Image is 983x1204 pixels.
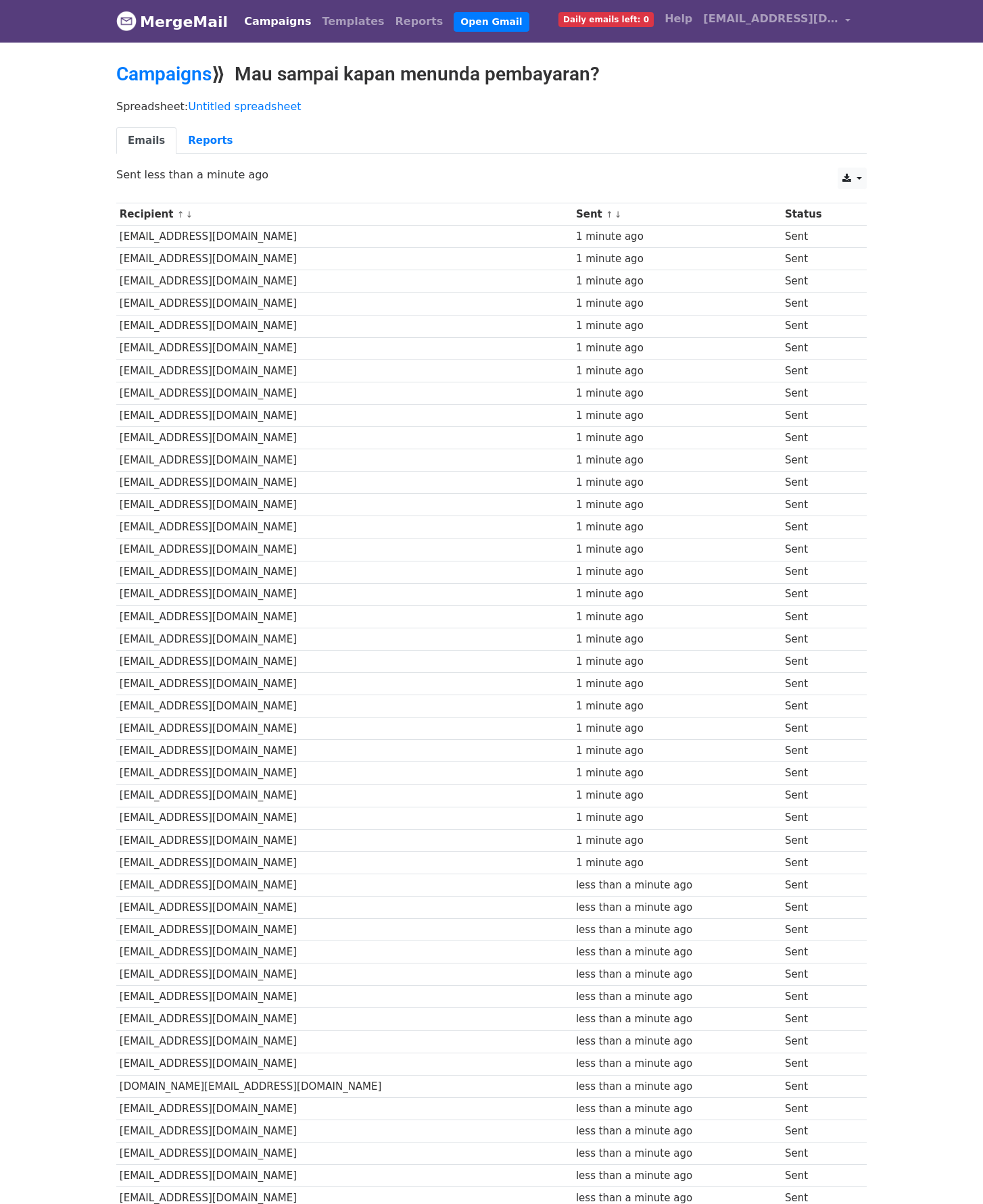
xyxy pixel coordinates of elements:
[782,784,856,807] td: Sent
[116,337,573,359] td: [EMAIL_ADDRESS][DOMAIN_NAME]
[116,829,573,851] td: [EMAIL_ADDRESS][DOMAIN_NAME]
[576,1079,778,1095] div: less than a minute ago
[576,318,778,334] div: 1 minute ago
[116,963,573,986] td: [EMAIL_ADDRESS][DOMAIN_NAME]
[116,1030,573,1053] td: [EMAIL_ADDRESS][DOMAIN_NAME]
[316,8,389,35] a: Templates
[576,251,778,267] div: 1 minute ago
[782,605,856,628] td: Sent
[782,1075,856,1097] td: Sent
[782,1008,856,1030] td: Sent
[576,743,778,759] div: 1 minute ago
[782,874,856,896] td: Sent
[782,270,856,293] td: Sent
[576,363,778,379] div: 1 minute ago
[576,430,778,446] div: 1 minute ago
[116,919,573,941] td: [EMAIL_ADDRESS][DOMAIN_NAME]
[576,586,778,602] div: 1 minute ago
[558,12,654,27] span: Daily emails left: 0
[116,203,573,226] th: Recipient
[576,989,778,1005] div: less than a minute ago
[782,851,856,874] td: Sent
[116,784,573,807] td: [EMAIL_ADDRESS][DOMAIN_NAME]
[782,583,856,605] td: Sent
[782,673,856,695] td: Sent
[576,1011,778,1027] div: less than a minute ago
[782,829,856,851] td: Sent
[782,359,856,382] td: Sent
[576,632,778,647] div: 1 minute ago
[116,807,573,829] td: [EMAIL_ADDRESS][DOMAIN_NAME]
[116,673,573,695] td: [EMAIL_ADDRESS][DOMAIN_NAME]
[116,168,867,182] p: Sent less than a minute ago
[576,1101,778,1117] div: less than a minute ago
[576,833,778,849] div: 1 minute ago
[576,274,778,289] div: 1 minute ago
[782,472,856,494] td: Sent
[782,628,856,650] td: Sent
[782,986,856,1008] td: Sent
[116,718,573,740] td: [EMAIL_ADDRESS][DOMAIN_NAME]
[782,807,856,829] td: Sent
[116,494,573,516] td: [EMAIL_ADDRESS][DOMAIN_NAME]
[116,427,573,449] td: [EMAIL_ADDRESS][DOMAIN_NAME]
[782,1143,856,1165] td: Sent
[576,609,778,625] div: 1 minute ago
[782,494,856,516] td: Sent
[782,248,856,270] td: Sent
[576,453,778,468] div: 1 minute ago
[576,1034,778,1049] div: less than a minute ago
[116,1075,573,1097] td: [DOMAIN_NAME][EMAIL_ADDRESS][DOMAIN_NAME]
[116,516,573,538] td: [EMAIL_ADDRESS][DOMAIN_NAME]
[576,497,778,513] div: 1 minute ago
[782,382,856,404] td: Sent
[188,100,301,113] a: Untitled spreadsheet
[116,1053,573,1075] td: [EMAIL_ADDRESS][DOMAIN_NAME]
[782,762,856,784] td: Sent
[454,12,529,32] a: Open Gmail
[782,337,856,359] td: Sent
[782,1030,856,1053] td: Sent
[782,538,856,561] td: Sent
[576,900,778,915] div: less than a minute ago
[116,7,228,36] a: MergeMail
[116,1097,573,1120] td: [EMAIL_ADDRESS][DOMAIN_NAME]
[782,561,856,583] td: Sent
[116,11,137,31] img: MergeMail logo
[116,561,573,583] td: [EMAIL_ADDRESS][DOMAIN_NAME]
[782,695,856,718] td: Sent
[576,564,778,580] div: 1 minute ago
[782,963,856,986] td: Sent
[116,449,573,472] td: [EMAIL_ADDRESS][DOMAIN_NAME]
[782,203,856,226] th: Status
[116,359,573,382] td: [EMAIL_ADDRESS][DOMAIN_NAME]
[782,1097,856,1120] td: Sent
[116,695,573,718] td: [EMAIL_ADDRESS][DOMAIN_NAME]
[576,296,778,311] div: 1 minute ago
[176,127,244,155] a: Reports
[576,386,778,401] div: 1 minute ago
[116,293,573,315] td: [EMAIL_ADDRESS][DOMAIN_NAME]
[576,654,778,670] div: 1 minute ago
[116,1165,573,1187] td: [EMAIL_ADDRESS][DOMAIN_NAME]
[116,63,867,86] h2: ⟫ Mau sampai kapan menunda pembayaran?
[116,583,573,605] td: [EMAIL_ADDRESS][DOMAIN_NAME]
[782,516,856,538] td: Sent
[576,408,778,424] div: 1 minute ago
[576,810,778,826] div: 1 minute ago
[782,897,856,919] td: Sent
[576,788,778,803] div: 1 minute ago
[782,718,856,740] td: Sent
[116,897,573,919] td: [EMAIL_ADDRESS][DOMAIN_NAME]
[576,542,778,557] div: 1 minute ago
[782,650,856,672] td: Sent
[390,8,449,35] a: Reports
[576,676,778,692] div: 1 minute ago
[116,315,573,337] td: [EMAIL_ADDRESS][DOMAIN_NAME]
[782,315,856,337] td: Sent
[116,1120,573,1142] td: [EMAIL_ADDRESS][DOMAIN_NAME]
[615,209,622,220] a: ↓
[116,1143,573,1165] td: [EMAIL_ADDRESS][DOMAIN_NAME]
[239,8,316,35] a: Campaigns
[185,209,193,220] a: ↓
